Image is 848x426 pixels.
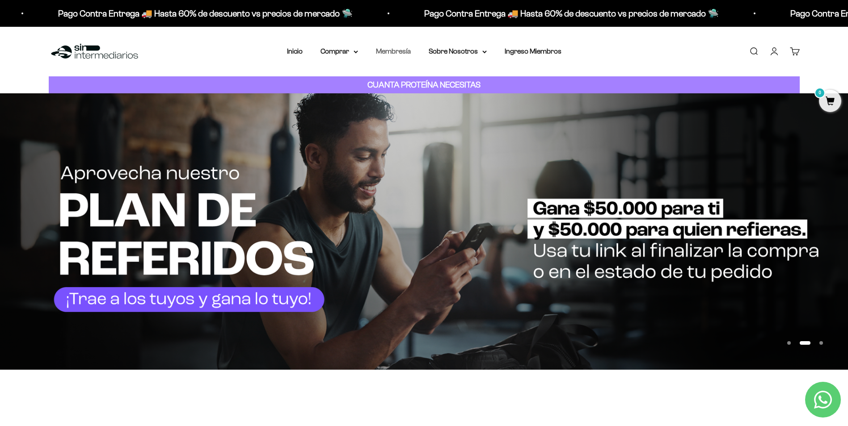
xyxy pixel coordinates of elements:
summary: Sobre Nosotros [429,46,487,57]
a: Membresía [376,47,411,55]
p: Pago Contra Entrega 🚚 Hasta 60% de descuento vs precios de mercado 🛸 [422,6,717,21]
a: Ingreso Miembros [505,47,561,55]
a: 0 [819,97,841,107]
mark: 0 [814,88,825,98]
strong: CUANTA PROTEÍNA NECESITAS [367,80,481,89]
summary: Comprar [321,46,358,57]
a: Inicio [287,47,303,55]
p: Pago Contra Entrega 🚚 Hasta 60% de descuento vs precios de mercado 🛸 [56,6,351,21]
